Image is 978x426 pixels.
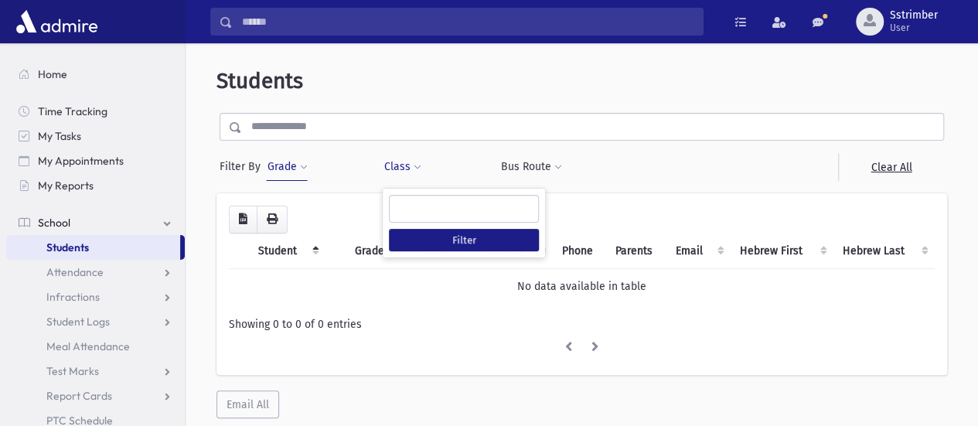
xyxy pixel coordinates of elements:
button: Filter [389,229,539,251]
th: Hebrew Last: activate to sort column ascending [833,233,935,269]
button: Grade [266,153,308,181]
a: Home [6,62,185,87]
td: No data available in table [229,268,935,304]
span: My Appointments [38,154,124,168]
a: Attendance [6,260,185,285]
a: School [6,210,185,235]
span: School [38,216,70,230]
button: CSV [229,206,257,233]
span: Time Tracking [38,104,107,118]
a: Test Marks [6,359,185,383]
span: My Tasks [38,129,81,143]
a: My Tasks [6,124,185,148]
span: Test Marks [46,364,99,378]
span: User [890,22,938,34]
span: Student Logs [46,315,110,329]
th: Grade: activate to sort column ascending [346,233,412,269]
a: Infractions [6,285,185,309]
span: Infractions [46,290,100,304]
span: Students [216,68,303,94]
span: Home [38,67,67,81]
button: Email All [216,390,279,418]
a: Time Tracking [6,99,185,124]
span: Sstrimber [890,9,938,22]
a: Clear All [838,153,944,181]
span: My Reports [38,179,94,193]
button: Print [257,206,288,233]
a: Student Logs [6,309,185,334]
span: Report Cards [46,389,112,403]
a: Meal Attendance [6,334,185,359]
th: Hebrew First: activate to sort column ascending [731,233,833,269]
span: Students [46,240,89,254]
img: AdmirePro [12,6,101,37]
a: My Reports [6,173,185,198]
button: Bus Route [500,153,563,181]
a: Students [6,235,180,260]
input: Search [233,8,703,36]
span: Filter By [220,158,266,175]
button: Class [383,153,422,181]
a: Report Cards [6,383,185,408]
a: My Appointments [6,148,185,173]
th: Parents [606,233,666,269]
th: Student: activate to sort column descending [249,233,325,269]
div: Showing 0 to 0 of 0 entries [229,316,935,332]
span: Attendance [46,265,104,279]
span: Meal Attendance [46,339,130,353]
th: Phone [553,233,606,269]
th: Email: activate to sort column ascending [666,233,731,269]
